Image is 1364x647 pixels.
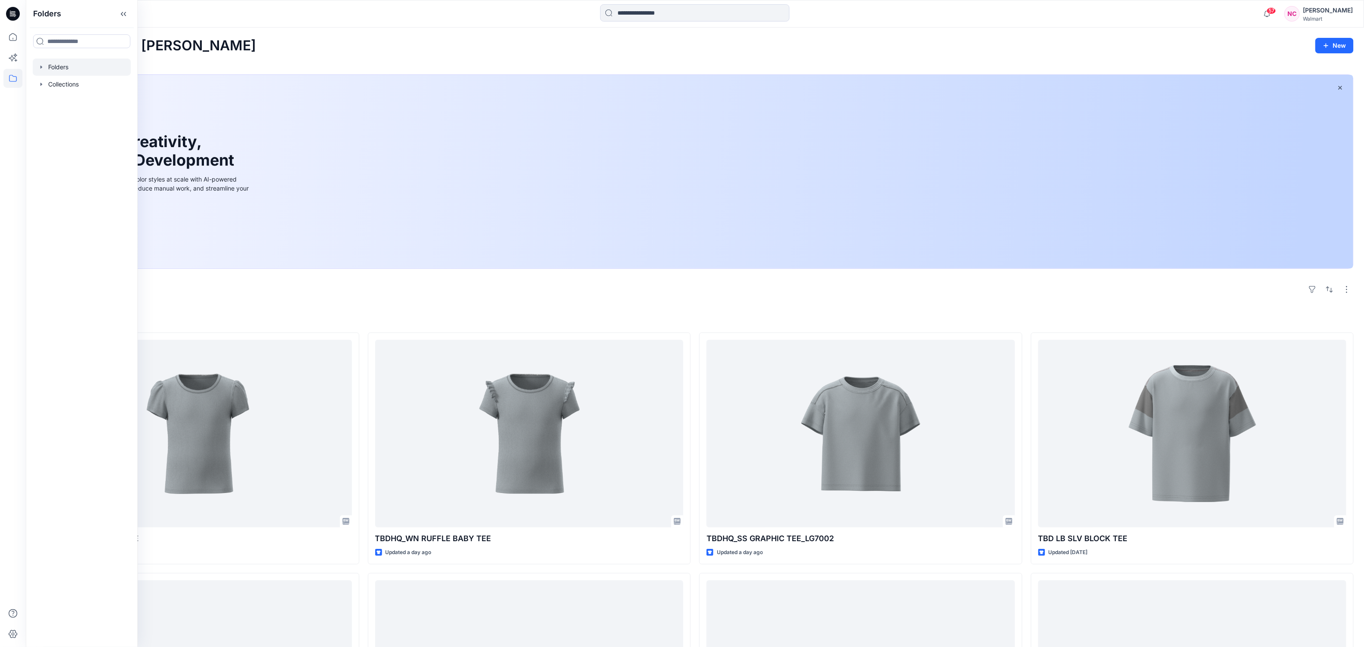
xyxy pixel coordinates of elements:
p: HQTBD_LG RIB BABY TEE [43,533,352,545]
div: NC [1284,6,1300,22]
div: Explore ideas faster and recolor styles at scale with AI-powered tools that boost creativity, red... [57,175,251,202]
div: [PERSON_NAME] [1303,5,1353,15]
a: TBD LB SLV BLOCK TEE [1038,340,1347,527]
a: Discover more [57,212,251,229]
p: Updated a day ago [717,548,763,557]
h2: Welcome back, [PERSON_NAME] [36,38,256,54]
a: TBDHQ_SS GRAPHIC TEE_LG7002 [707,340,1015,527]
button: New [1315,38,1354,53]
p: TBDHQ_SS GRAPHIC TEE_LG7002 [707,533,1015,545]
a: TBDHQ_WN RUFFLE BABY TEE [375,340,684,527]
p: Updated [DATE] [1049,548,1088,557]
span: 57 [1267,7,1276,14]
p: Updated a day ago [386,548,432,557]
div: Walmart [1303,15,1353,22]
a: HQTBD_LG RIB BABY TEE [43,340,352,527]
h4: Styles [36,314,1354,324]
p: TBDHQ_WN RUFFLE BABY TEE [375,533,684,545]
p: TBD LB SLV BLOCK TEE [1038,533,1347,545]
h1: Unleash Creativity, Speed Up Development [57,132,238,169]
